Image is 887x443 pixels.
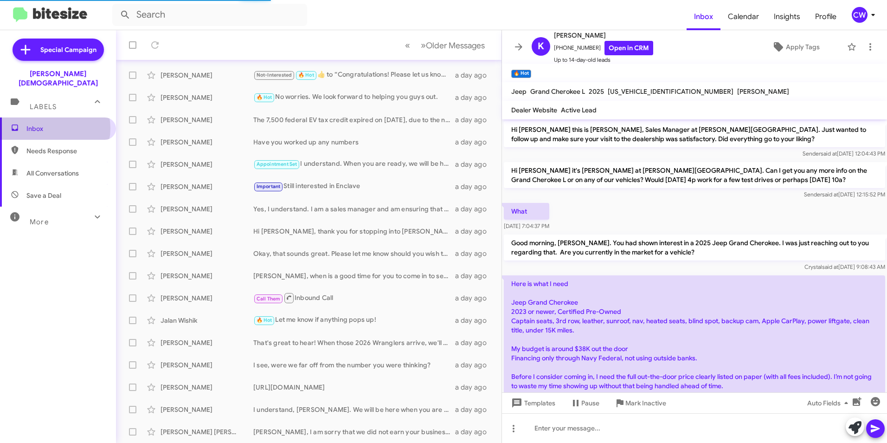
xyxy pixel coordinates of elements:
[253,383,455,392] div: [URL][DOMAIN_NAME]
[40,45,96,54] span: Special Campaign
[504,222,549,229] span: [DATE] 7:04:37 PM
[504,162,885,188] p: Hi [PERSON_NAME] it's [PERSON_NAME] at [PERSON_NAME][GEOGRAPHIC_DATA]. Can I get you any more inf...
[253,338,455,347] div: That's great to hear! When those 2026 Wranglers arrive, we'll schedule a time for you to come in ...
[257,72,292,78] span: Not-Interested
[30,103,57,111] span: Labels
[161,137,253,147] div: [PERSON_NAME]
[161,160,253,169] div: [PERSON_NAME]
[504,235,885,261] p: Good morning, [PERSON_NAME]. You had shown interest in a 2025 Jeep Grand Cherokee. I was just rea...
[554,55,653,65] span: Up to 14-day-old leads
[766,3,808,30] a: Insights
[112,4,307,26] input: Search
[511,70,531,78] small: 🔥 Hot
[161,227,253,236] div: [PERSON_NAME]
[455,160,494,169] div: a day ago
[822,263,838,270] span: said at
[804,263,885,270] span: Crystal [DATE] 9:08:43 AM
[608,87,733,96] span: [US_VEHICLE_IDENTIFICATION_NUMBER]
[625,395,666,411] span: Mark Inactive
[161,316,253,325] div: Jalan Wishik
[253,292,455,304] div: Inbound Call
[253,204,455,214] div: Yes, I understand. I am a sales manager and am ensuring that you have the information needed to m...
[253,427,455,436] div: [PERSON_NAME], I am sorry that we did not earn your business. Please let us know if there is anyt...
[800,395,859,411] button: Auto Fields
[509,395,555,411] span: Templates
[253,271,455,280] div: [PERSON_NAME], when is a good time for you to come in to see and test drive this Jeep?
[786,39,820,55] span: Apply Tags
[253,137,455,147] div: Have you worked up any numbers
[161,93,253,102] div: [PERSON_NAME]
[581,395,599,411] span: Pause
[511,87,527,96] span: Jeep
[455,293,494,303] div: a day ago
[455,383,494,392] div: a day ago
[538,39,544,54] span: K
[415,36,490,55] button: Next
[804,191,885,198] span: Sender [DATE] 12:15:52 PM
[504,121,885,147] p: Hi [PERSON_NAME] this is [PERSON_NAME], Sales Manager at [PERSON_NAME][GEOGRAPHIC_DATA]. Just wan...
[26,169,79,178] span: All Conversations
[253,249,455,258] div: Okay, that sounds great. Please let me know should you wish to come in and take a look in person ...
[161,338,253,347] div: [PERSON_NAME]
[511,106,557,114] span: Dealer Website
[554,41,653,55] span: [PHONE_NUMBER]
[161,204,253,214] div: [PERSON_NAME]
[589,87,604,96] span: 2025
[161,271,253,280] div: [PERSON_NAME]
[455,93,494,102] div: a day ago
[257,94,272,100] span: 🔥 Hot
[253,360,455,370] div: I see, were we far off from the number you were thinking?
[30,218,49,226] span: More
[821,150,837,157] span: said at
[161,71,253,80] div: [PERSON_NAME]
[455,137,494,147] div: a day ago
[257,161,297,167] span: Appointment Set
[455,115,494,124] div: a day ago
[455,227,494,236] div: a day ago
[455,427,494,436] div: a day ago
[720,3,766,30] a: Calendar
[26,191,61,200] span: Save a Deal
[687,3,720,30] a: Inbox
[253,181,455,192] div: Still interested in Enclave
[405,39,410,51] span: «
[253,70,455,80] div: ​👍​ to “ Congratulations! Please let us know if there is anything that we can do to help with in ...
[257,296,281,302] span: Call Them
[161,383,253,392] div: [PERSON_NAME]
[607,395,674,411] button: Mark Inactive
[253,315,455,326] div: Let me know if anything pops up!
[554,30,653,41] span: [PERSON_NAME]
[455,405,494,414] div: a day ago
[455,249,494,258] div: a day ago
[808,3,844,30] a: Profile
[822,191,838,198] span: said at
[504,275,885,441] p: Here is what I need Jeep Grand Cherokee 2023 or newer, Certified Pre-Owned Captain seats, 3rd row...
[455,71,494,80] div: a day ago
[253,159,455,169] div: I understand. When you are ready, we will be here to assist you.
[161,427,253,436] div: [PERSON_NAME] [PERSON_NAME]
[26,124,105,133] span: Inbox
[421,39,426,51] span: »
[844,7,877,23] button: CW
[298,72,314,78] span: 🔥 Hot
[455,338,494,347] div: a day ago
[257,183,281,189] span: Important
[253,115,455,124] div: The 7,500 federal EV tax credit expired on [DATE], due to the new legislation into law in [DATE]....
[253,92,455,103] div: No worries. We look forward to helping you guys out.
[803,150,885,157] span: Sender [DATE] 12:04:43 PM
[504,203,549,220] p: What
[426,40,485,51] span: Older Messages
[161,405,253,414] div: [PERSON_NAME]
[26,146,105,156] span: Needs Response
[807,395,852,411] span: Auto Fields
[852,7,868,23] div: CW
[737,87,789,96] span: [PERSON_NAME]
[502,395,563,411] button: Templates
[257,317,272,323] span: 🔥 Hot
[400,36,490,55] nav: Page navigation example
[455,360,494,370] div: a day ago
